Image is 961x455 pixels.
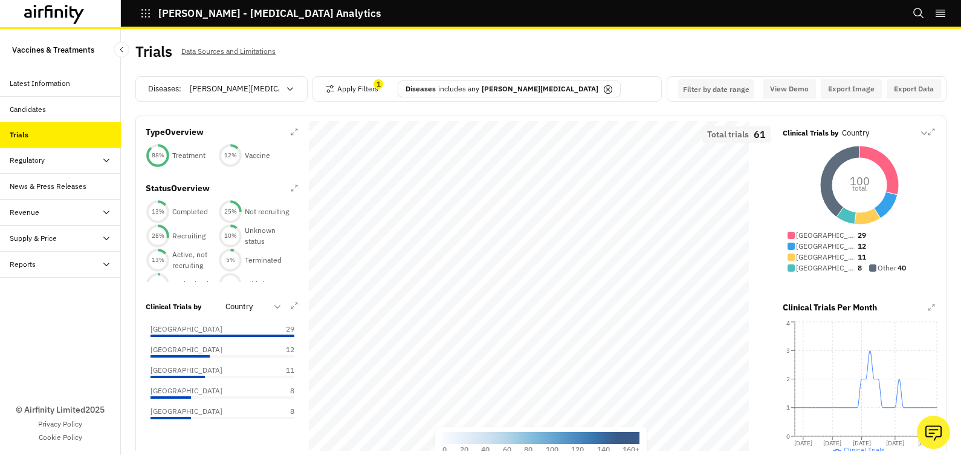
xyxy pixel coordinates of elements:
[707,130,749,139] p: Total trials
[786,319,790,327] tspan: 4
[858,230,866,241] p: 29
[460,444,468,455] p: 20
[181,45,276,58] p: Data Sources and Limitations
[406,83,436,94] p: Diseases
[218,232,242,240] div: 10 %
[763,79,816,99] button: View Demo
[796,241,856,252] p: [GEOGRAPHIC_DATA]
[796,263,856,273] p: [GEOGRAPHIC_DATA]
[146,182,210,195] p: Status Overview
[245,206,289,217] p: Not recruiting
[146,232,170,240] div: 28 %
[264,406,294,417] p: 8
[172,279,209,290] p: Authorised
[678,79,754,99] button: Interact with the calendar and add the check-in date for your trip.
[264,344,294,355] p: 12
[114,42,129,57] button: Close Sidebar
[786,347,790,355] tspan: 3
[10,129,28,140] div: Trials
[786,433,790,440] tspan: 0
[172,231,205,241] p: Recruiting
[10,207,39,218] div: Revenue
[858,263,862,273] p: 8
[146,208,170,216] div: 13 %
[524,444,532,455] p: 80
[10,233,57,244] div: Supply & Price
[821,79,882,99] button: Export Image
[245,150,270,161] p: Vaccine
[10,78,70,89] div: Latest Information
[148,79,302,99] div: Diseases :
[150,365,222,376] p: [GEOGRAPHIC_DATA]
[623,444,639,455] p: 160+
[218,208,242,216] div: 25 %
[140,3,381,24] button: [PERSON_NAME] - [MEDICAL_DATA] Analytics
[218,151,242,160] div: 12 %
[683,85,749,94] p: Filter by date range
[858,252,866,263] p: 11
[886,439,904,447] tspan: [DATE]
[796,230,856,241] p: [GEOGRAPHIC_DATA]
[887,79,941,99] button: Export Data
[786,375,790,383] tspan: 2
[10,155,45,166] div: Regulatory
[794,439,812,447] tspan: [DATE]
[150,344,222,355] p: [GEOGRAPHIC_DATA]
[852,183,867,192] tspan: total
[503,444,511,455] p: 60
[783,301,877,314] p: Clinical Trials Per Month
[10,259,36,270] div: Reports
[10,181,86,192] div: News & Press Releases
[16,404,105,416] p: © Airfinity Limited 2025
[264,365,294,376] p: 11
[858,241,866,252] p: 12
[264,385,294,396] p: 8
[245,225,291,247] p: Unknown status
[917,416,950,449] button: Ask our analysts
[482,83,598,94] p: [PERSON_NAME][MEDICAL_DATA]
[264,324,294,335] p: 29
[918,439,936,447] tspan: [DATE]
[146,256,170,264] div: 13 %
[325,79,378,99] button: Apply Filters
[245,279,280,290] p: Withdrawn
[481,444,490,455] p: 40
[796,252,856,263] p: [GEOGRAPHIC_DATA]
[913,3,925,24] button: Search
[218,280,242,289] div: 0 %
[823,439,841,447] tspan: [DATE]
[786,404,790,411] tspan: 1
[12,39,94,61] p: Vaccines & Treatments
[146,151,170,160] div: 88 %
[150,385,222,396] p: [GEOGRAPHIC_DATA]
[783,128,838,139] p: Clinical Trials by
[898,263,906,273] p: 40
[146,280,170,289] div: 3 %
[245,255,282,266] p: Terminated
[150,324,222,335] p: [GEOGRAPHIC_DATA]
[218,256,242,264] div: 5 %
[172,249,218,271] p: Active, not recruiting
[571,444,584,455] p: 120
[754,130,766,139] p: 61
[135,43,172,61] h2: Trials
[853,439,871,447] tspan: [DATE]
[546,444,558,455] p: 100
[438,83,479,94] p: includes any
[850,174,870,188] tspan: 100
[844,446,884,454] span: Clinical Trials
[150,406,222,417] p: [GEOGRAPHIC_DATA]
[146,301,201,312] p: Clinical Trials by
[878,263,896,273] p: Other
[39,432,82,443] a: Cookie Policy
[158,8,381,19] p: [PERSON_NAME] - [MEDICAL_DATA] Analytics
[597,444,610,455] p: 140
[10,104,46,115] div: Candidates
[172,206,208,217] p: Completed
[172,150,205,161] p: Treatment
[146,126,204,139] p: Type Overview
[442,444,447,455] p: 0
[38,419,82,430] a: Privacy Policy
